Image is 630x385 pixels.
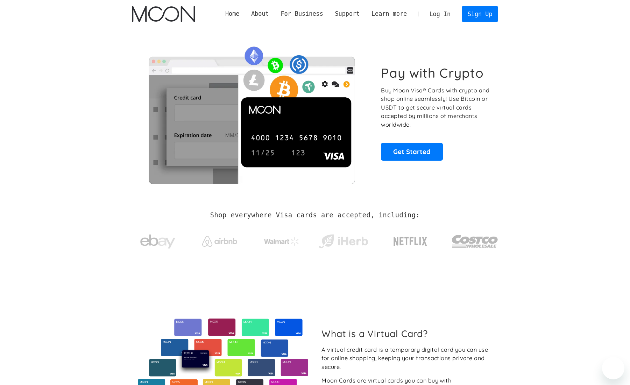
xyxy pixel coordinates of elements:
img: Moon Cards let you spend your crypto anywhere Visa is accepted. [132,42,371,184]
h1: Pay with Crypto [381,65,484,81]
img: Costco [452,228,498,254]
div: Learn more [366,9,413,18]
iframe: Button to launch messaging window [602,357,624,379]
div: For Business [281,9,323,18]
div: Support [329,9,366,18]
p: Buy Moon Visa® Cards with crypto and shop online seamlessly! Use Bitcoin or USDT to get secure vi... [381,86,490,129]
a: Airbnb [193,229,246,250]
a: Netflix [379,226,442,254]
a: Log In [424,6,456,22]
div: A virtual credit card is a temporary digital card you can use for online shopping, keeping your t... [321,345,493,371]
a: Sign Up [462,6,498,22]
div: For Business [275,9,329,18]
div: Learn more [371,9,407,18]
a: Costco [452,221,498,258]
a: Home [219,9,245,18]
h2: Shop everywhere Visa cards are accepted, including: [210,211,420,219]
div: About [245,9,275,18]
img: Walmart [264,237,299,246]
a: Get Started [381,143,443,160]
img: Moon Logo [132,6,195,22]
div: About [251,9,269,18]
img: iHerb [317,232,369,251]
a: home [132,6,195,22]
img: Airbnb [202,236,237,247]
a: iHerb [317,225,369,254]
h2: What is a Virtual Card? [321,328,493,339]
a: Walmart [255,230,307,249]
img: ebay [140,231,175,253]
a: ebay [132,224,184,256]
img: Netflix [393,233,428,250]
div: Support [335,9,360,18]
